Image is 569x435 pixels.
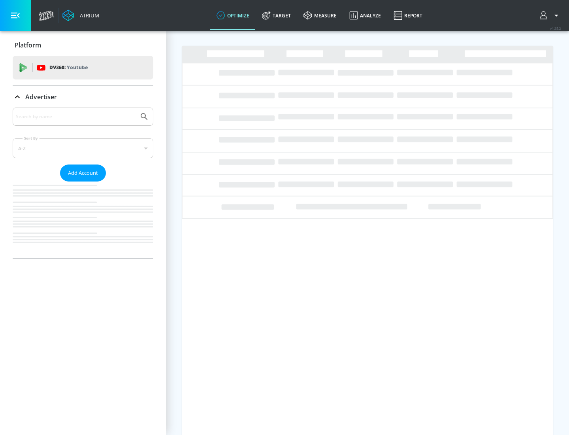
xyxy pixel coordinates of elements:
div: Atrium [77,12,99,19]
div: Advertiser [13,86,153,108]
div: Advertiser [13,108,153,258]
a: optimize [210,1,256,30]
a: measure [297,1,343,30]
div: A-Z [13,138,153,158]
div: DV360: Youtube [13,56,153,79]
a: Report [387,1,429,30]
span: Add Account [68,168,98,178]
p: Platform [15,41,41,49]
div: Platform [13,34,153,56]
input: Search by name [16,112,136,122]
label: Sort By [23,136,40,141]
a: Target [256,1,297,30]
p: Youtube [67,63,88,72]
p: Advertiser [25,93,57,101]
span: v 4.25.2 [550,26,561,30]
a: Analyze [343,1,387,30]
a: Atrium [62,9,99,21]
nav: list of Advertiser [13,182,153,258]
p: DV360: [49,63,88,72]
button: Add Account [60,165,106,182]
